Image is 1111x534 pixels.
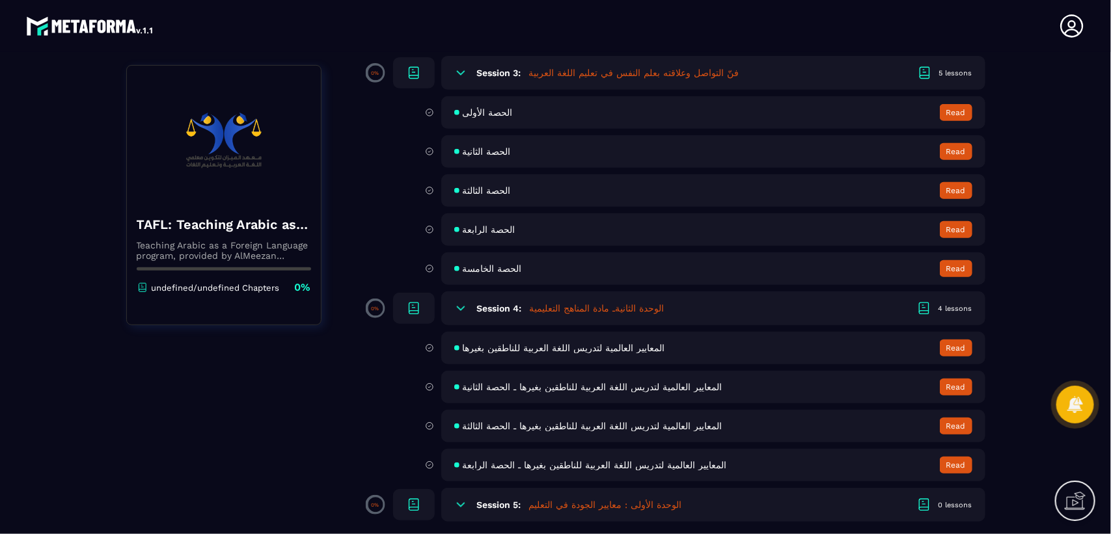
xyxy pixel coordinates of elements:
h6: Session 4: [477,303,522,314]
img: banner [137,75,311,206]
div: 4 lessons [939,304,972,314]
span: الحصة الخامسة [463,263,522,274]
button: Read [940,182,972,199]
h5: الوحدة الثانيةـ مادة المناهج التعليمية [530,302,665,315]
button: Read [940,418,972,434]
span: المعايير العالمية لتدريس اللغة العربية للناطقين بغيرها ـ الحصة الثانية [463,382,722,392]
span: المعايير العالمية لتدريس اللغة العربية للناطقين بغيرها ـ الحصة الرابعة [463,460,727,470]
h5: فنّ التواصل وعلاقته بعلم النفس في تعليم اللغة العربية [529,66,739,79]
p: Teaching Arabic as a Foreign Language program, provided by AlMeezan Academy in the [GEOGRAPHIC_DATA] [137,240,311,261]
span: المعايير العالمية لتدريس اللغة العربية للناطقين بغيرها [463,343,665,353]
button: Read [940,457,972,474]
h6: Session 3: [477,68,521,78]
span: الحصة الرابعة [463,224,515,235]
button: Read [940,260,972,277]
p: 0% [372,70,379,76]
button: Read [940,104,972,121]
span: الحصة الأولى [463,107,513,118]
div: 5 lessons [939,68,972,78]
span: المعايير العالمية لتدريس اللغة العربية للناطقين بغيرها ـ الحصة الثالثة [463,421,722,431]
p: 0% [372,306,379,312]
button: Read [940,379,972,395]
h6: Session 5: [477,500,521,510]
h5: الوحدة الأولى : معايير الجودة في التعليم [529,498,682,511]
div: 0 lessons [939,500,972,510]
img: logo [26,13,155,39]
p: 0% [295,280,311,295]
span: الحصة الثانية [463,146,511,157]
button: Read [940,221,972,238]
h4: TAFL: Teaching Arabic as a Foreign Language program - august [137,215,311,234]
button: Read [940,143,972,160]
p: 0% [372,502,379,508]
button: Read [940,340,972,356]
span: الحصة الثالثة [463,185,511,196]
p: undefined/undefined Chapters [152,283,280,293]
